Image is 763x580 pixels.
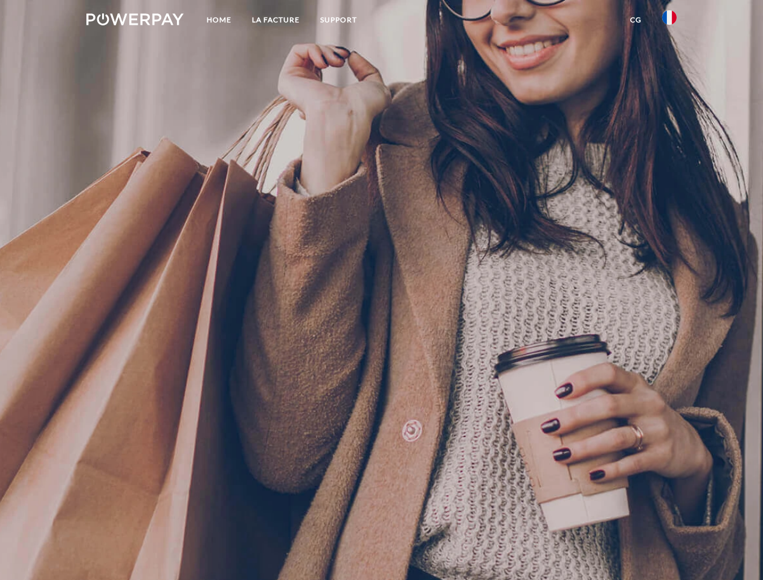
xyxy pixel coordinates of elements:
[310,9,367,31] a: Support
[86,13,184,25] img: logo-powerpay-white.svg
[662,10,677,25] img: fr
[620,9,652,31] a: CG
[196,9,242,31] a: Home
[242,9,310,31] a: LA FACTURE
